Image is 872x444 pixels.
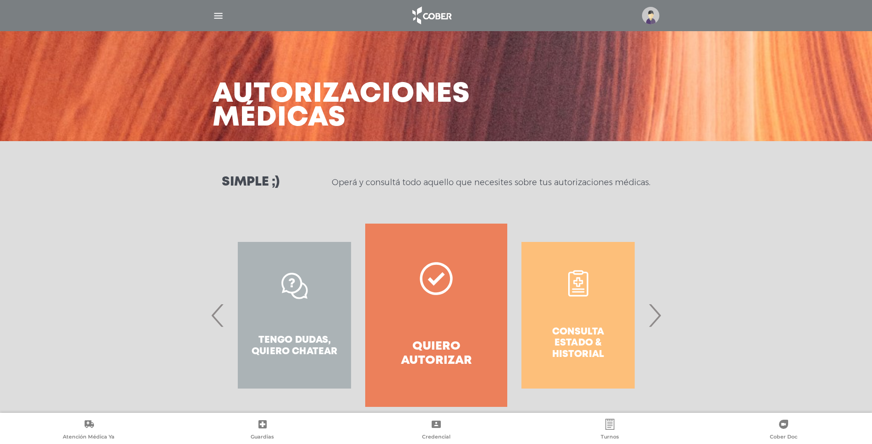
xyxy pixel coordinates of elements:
[646,291,664,340] span: Next
[2,419,175,442] a: Atención Médica Ya
[209,291,227,340] span: Previous
[770,433,797,442] span: Cober Doc
[349,419,523,442] a: Credencial
[213,82,470,130] h3: Autorizaciones médicas
[63,433,115,442] span: Atención Médica Ya
[251,433,274,442] span: Guardias
[601,433,619,442] span: Turnos
[332,177,650,188] p: Operá y consultá todo aquello que necesites sobre tus autorizaciones médicas.
[407,5,455,27] img: logo_cober_home-white.png
[697,419,870,442] a: Cober Doc
[175,419,349,442] a: Guardias
[382,340,490,368] h4: Quiero autorizar
[523,419,697,442] a: Turnos
[642,7,659,24] img: profile-placeholder.svg
[222,176,280,189] h3: Simple ;)
[365,224,507,407] a: Quiero autorizar
[213,10,224,22] img: Cober_menu-lines-white.svg
[422,433,450,442] span: Credencial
